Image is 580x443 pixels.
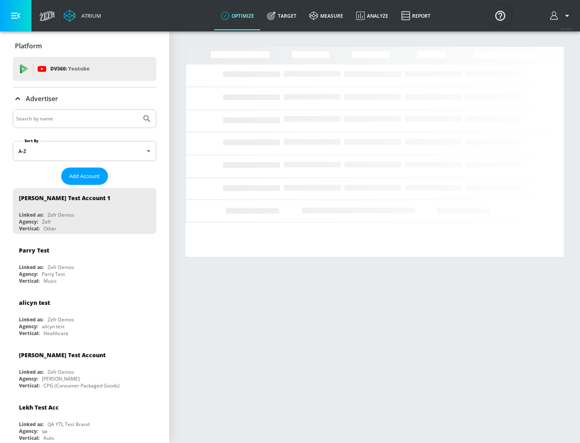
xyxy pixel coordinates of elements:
[395,1,437,30] a: Report
[13,35,156,57] div: Platform
[19,435,39,441] div: Vertical:
[48,368,74,375] div: Zefr Demos
[19,351,106,359] div: [PERSON_NAME] Test Account
[43,435,54,441] div: Auto
[69,172,100,181] span: Add Account
[48,421,89,428] div: QA YTL Test Brand
[19,277,39,284] div: Vertical:
[13,240,156,286] div: Parry TestLinked as:Zefr DemosAgency:Parry TestVertical:Music
[13,345,156,391] div: [PERSON_NAME] Test AccountLinked as:Zefr DemosAgency:[PERSON_NAME]Vertical:CPG (Consumer Packaged...
[16,114,138,124] input: Search by name
[42,375,80,382] div: [PERSON_NAME]
[19,246,49,254] div: Parry Test
[42,428,48,435] div: qa
[23,138,40,143] label: Sort By
[43,382,120,389] div: CPG (Consumer Packaged Goods)
[78,12,101,19] div: Atrium
[19,404,59,411] div: Lekh Test Acc
[19,323,38,330] div: Agency:
[261,1,303,30] a: Target
[489,4,512,27] button: Open Resource Center
[42,271,65,277] div: Parry Test
[19,428,38,435] div: Agency:
[13,87,156,110] div: Advertiser
[19,218,38,225] div: Agency:
[13,57,156,81] div: DV360: Youtube
[214,1,261,30] a: optimize
[13,141,156,161] div: A-Z
[43,277,57,284] div: Music
[26,94,58,103] p: Advertiser
[48,316,74,323] div: Zefr Demos
[43,330,68,337] div: Healthcare
[64,10,101,22] a: Atrium
[561,27,572,31] span: v 4.19.0
[19,421,43,428] div: Linked as:
[19,368,43,375] div: Linked as:
[61,168,108,185] button: Add Account
[43,225,56,232] div: Other
[13,293,156,339] div: alicyn testLinked as:Zefr DemosAgency:alicyn testVertical:Healthcare
[19,382,39,389] div: Vertical:
[19,316,43,323] div: Linked as:
[19,271,38,277] div: Agency:
[19,375,38,382] div: Agency:
[15,41,42,50] p: Platform
[42,323,64,330] div: alicyn test
[19,211,43,218] div: Linked as:
[19,330,39,337] div: Vertical:
[13,188,156,234] div: [PERSON_NAME] Test Account 1Linked as:Zefr DemosAgency:ZefrVertical:Other
[303,1,350,30] a: measure
[19,194,110,202] div: [PERSON_NAME] Test Account 1
[42,218,51,225] div: Zefr
[350,1,395,30] a: Analyze
[19,299,50,306] div: alicyn test
[48,211,74,218] div: Zefr Demos
[48,264,74,271] div: Zefr Demos
[19,264,43,271] div: Linked as:
[50,64,89,73] p: DV360:
[19,225,39,232] div: Vertical:
[68,64,89,73] p: Youtube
